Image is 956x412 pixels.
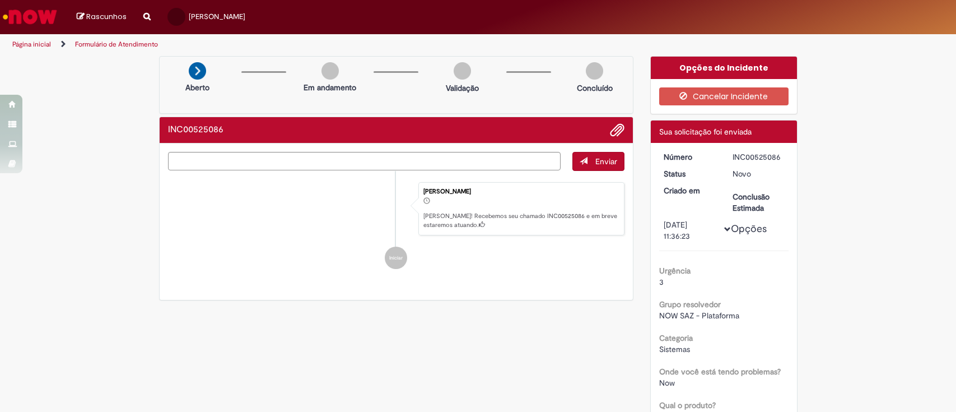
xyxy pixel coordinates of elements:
div: Opções do Incidente [651,57,797,79]
ul: Histórico de tíquete [168,171,625,281]
dt: Status [655,168,724,179]
b: Grupo resolvedor [659,299,721,309]
dt: Número [655,151,724,163]
b: Categoria [659,333,693,343]
li: Leandro Alves Caldeira [168,182,625,236]
div: [DATE] 11:36:23 [664,219,716,242]
dt: Conclusão Estimada [724,191,793,214]
dt: Criado em [655,185,724,196]
span: 3 [659,277,664,287]
a: Formulário de Atendimento [75,40,158,49]
button: Cancelar Incidente [659,87,789,105]
img: arrow-next.png [189,62,206,80]
span: Now [659,378,675,388]
span: Enviar [595,156,617,166]
span: Sistemas [659,344,690,354]
h2: INC00525086 Histórico de tíquete [168,125,223,135]
p: Em andamento [304,82,356,93]
p: Concluído [577,82,613,94]
span: Rascunhos [86,11,127,22]
b: Qual o produto? [659,400,716,410]
img: img-circle-grey.png [454,62,471,80]
div: [PERSON_NAME] [423,188,618,195]
img: img-circle-grey.png [321,62,339,80]
img: ServiceNow [1,6,59,28]
ul: Trilhas de página [8,34,629,55]
span: Sua solicitação foi enviada [659,127,752,137]
div: Novo [733,168,785,179]
span: NOW SAZ - Plataforma [659,311,739,321]
p: Validação [446,82,479,94]
button: Enviar [572,152,624,171]
div: INC00525086 [733,151,785,163]
a: Rascunhos [77,12,127,22]
a: Página inicial [12,40,51,49]
span: [PERSON_NAME] [189,12,245,21]
p: [PERSON_NAME]! Recebemos seu chamado INC00525086 e em breve estaremos atuando. [423,212,618,229]
b: Urgência [659,266,691,276]
p: Aberto [185,82,209,93]
img: img-circle-grey.png [586,62,603,80]
b: Onde você está tendo problemas? [659,367,781,377]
